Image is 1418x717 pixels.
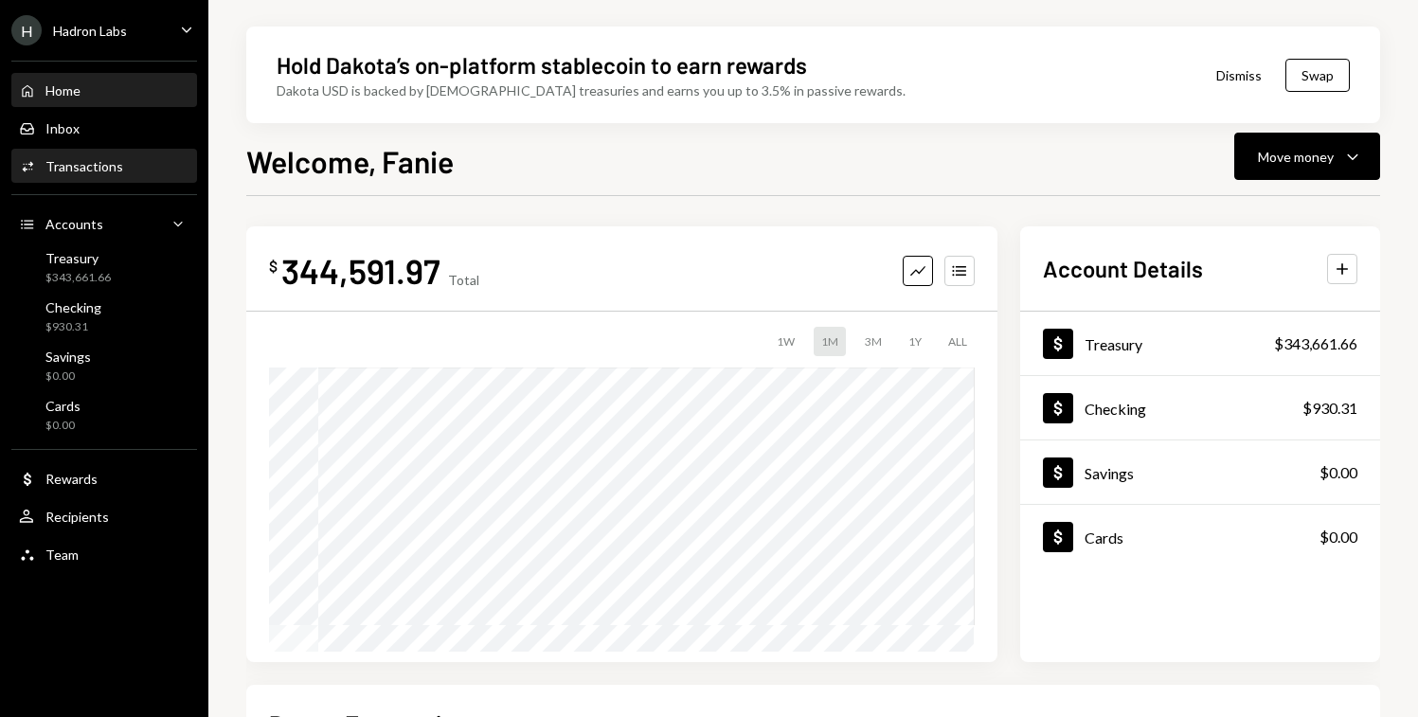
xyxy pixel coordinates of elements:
[45,120,80,136] div: Inbox
[1085,529,1123,547] div: Cards
[45,471,98,487] div: Rewards
[1020,312,1380,375] a: Treasury$343,661.66
[11,206,197,241] a: Accounts
[11,111,197,145] a: Inbox
[1319,461,1357,484] div: $0.00
[1274,332,1357,355] div: $343,661.66
[11,15,42,45] div: H
[11,392,197,438] a: Cards$0.00
[448,272,479,288] div: Total
[45,299,101,315] div: Checking
[277,81,906,100] div: Dakota USD is backed by [DEMOGRAPHIC_DATA] treasuries and earns you up to 3.5% in passive rewards.
[1085,335,1142,353] div: Treasury
[53,23,127,39] div: Hadron Labs
[11,244,197,290] a: Treasury$343,661.66
[814,327,846,356] div: 1M
[769,327,802,356] div: 1W
[857,327,889,356] div: 3M
[1302,397,1357,420] div: $930.31
[1085,464,1134,482] div: Savings
[11,461,197,495] a: Rewards
[11,73,197,107] a: Home
[277,49,807,81] div: Hold Dakota’s on-platform stablecoin to earn rewards
[269,257,278,276] div: $
[1234,133,1380,180] button: Move money
[45,398,81,414] div: Cards
[901,327,929,356] div: 1Y
[45,509,109,525] div: Recipients
[281,249,440,292] div: 344,591.97
[11,149,197,183] a: Transactions
[45,216,103,232] div: Accounts
[1319,526,1357,548] div: $0.00
[1020,376,1380,439] a: Checking$930.31
[11,499,197,533] a: Recipients
[1043,253,1203,284] h2: Account Details
[11,537,197,571] a: Team
[1085,400,1146,418] div: Checking
[45,319,101,335] div: $930.31
[1020,440,1380,504] a: Savings$0.00
[45,418,81,434] div: $0.00
[45,82,81,99] div: Home
[11,343,197,388] a: Savings$0.00
[1020,505,1380,568] a: Cards$0.00
[45,158,123,174] div: Transactions
[45,250,111,266] div: Treasury
[45,368,91,385] div: $0.00
[246,142,454,180] h1: Welcome, Fanie
[45,270,111,286] div: $343,661.66
[1258,147,1334,167] div: Move money
[1285,59,1350,92] button: Swap
[45,349,91,365] div: Savings
[45,547,79,563] div: Team
[11,294,197,339] a: Checking$930.31
[1193,53,1285,98] button: Dismiss
[941,327,975,356] div: ALL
